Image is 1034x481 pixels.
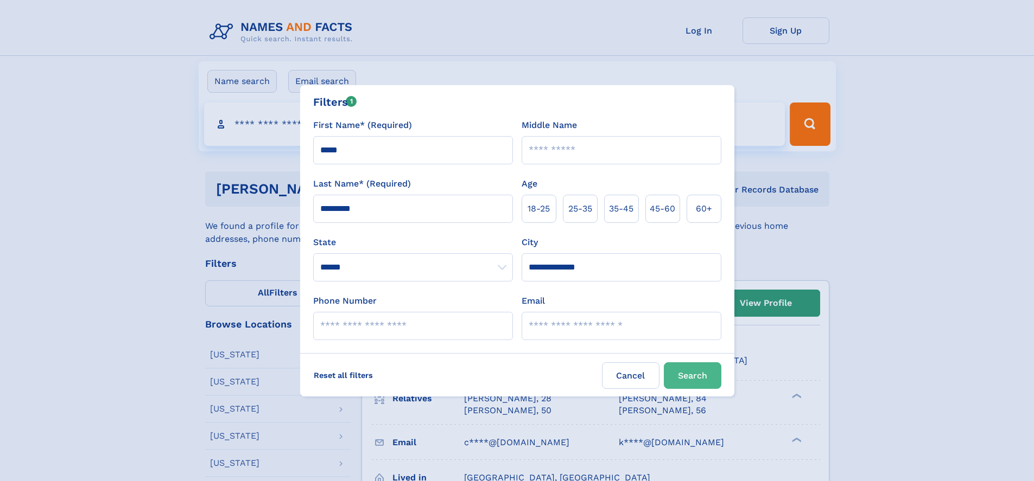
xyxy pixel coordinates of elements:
label: State [313,236,513,249]
span: 35‑45 [609,202,633,215]
span: 60+ [696,202,712,215]
label: Middle Name [522,119,577,132]
label: First Name* (Required) [313,119,412,132]
span: 45‑60 [650,202,675,215]
label: Phone Number [313,294,377,307]
label: Age [522,177,537,190]
div: Filters [313,94,357,110]
label: Reset all filters [307,362,380,388]
span: 25‑35 [568,202,592,215]
label: City [522,236,538,249]
label: Cancel [602,362,659,389]
span: 18‑25 [528,202,550,215]
label: Email [522,294,545,307]
label: Last Name* (Required) [313,177,411,190]
button: Search [664,362,721,389]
